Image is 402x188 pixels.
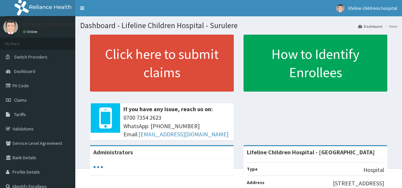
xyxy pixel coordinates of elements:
b: Address [247,179,265,185]
span: Tariffs [14,111,26,117]
b: If you have any issue, reach us on: [123,105,213,113]
strong: Lifeline Children Hospital - [GEOGRAPHIC_DATA] [247,148,375,156]
a: [EMAIL_ADDRESS][DOMAIN_NAME] [138,130,228,138]
a: Click here to submit claims [90,35,234,92]
svg: audio-loading [93,162,103,172]
b: Type [247,166,258,172]
p: [STREET_ADDRESS] [333,179,384,188]
span: 0700 7354 2623 WhatsApp: [PHONE_NUMBER] Email: [123,113,230,139]
span: lifeline childrens hospital [348,5,397,11]
img: User Image [3,20,18,34]
img: User Image [336,4,344,12]
span: Claims [14,97,27,103]
li: Here [383,24,397,29]
p: lifeline childrens hospital [23,21,88,27]
a: Dashboard [358,24,382,29]
span: Switch Providers [14,54,47,60]
h1: Dashboard - Lifeline Children Hospital - Surulere [80,21,397,30]
a: Online [23,29,39,34]
a: How to Identify Enrollees [244,35,387,92]
span: Dashboard [14,68,35,74]
b: Administrators [93,148,133,156]
p: Hospital [363,166,384,174]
